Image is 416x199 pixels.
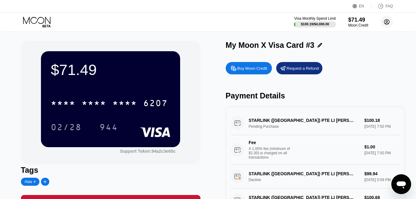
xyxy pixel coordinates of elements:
[294,16,336,27] div: Visa Monthly Spend Limit$100.19/$4,000.00
[364,144,400,149] div: $1.00
[226,62,272,74] div: Buy Moon Credit
[287,66,319,71] div: Request a Refund
[226,41,315,50] div: My Moon X Visa Card #3
[386,4,393,8] div: FAQ
[364,151,400,155] div: [DATE] 7:50 PM
[95,119,123,135] div: 944
[249,140,292,145] div: Fee
[348,17,368,27] div: $71.49Moon Credit
[294,16,336,21] div: Visa Monthly Spend Limit
[21,166,200,175] div: Tags
[25,180,32,184] div: Alaa
[51,61,170,78] div: $71.49
[143,99,168,109] div: 6207
[348,17,368,23] div: $71.49
[99,123,118,133] div: 944
[120,149,176,154] div: Support Token:94a2c3e65c
[301,22,329,26] div: $100.19 / $4,000.00
[348,23,368,27] div: Moon Credit
[353,3,371,9] div: EN
[120,149,176,154] div: Support Token: 94a2c3e65c
[46,119,86,135] div: 02/28
[249,147,295,160] div: A 1.00% fee (minimum of $1.00) is charged on all transactions
[231,135,400,165] div: FeeA 1.00% fee (minimum of $1.00) is charged on all transactions$1.00[DATE] 7:50 PM
[237,66,267,71] div: Buy Moon Credit
[371,3,393,9] div: FAQ
[391,174,411,194] iframe: Button to launch messaging window
[226,91,405,100] div: Payment Details
[359,4,364,8] div: EN
[276,62,322,74] div: Request a Refund
[51,123,82,133] div: 02/28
